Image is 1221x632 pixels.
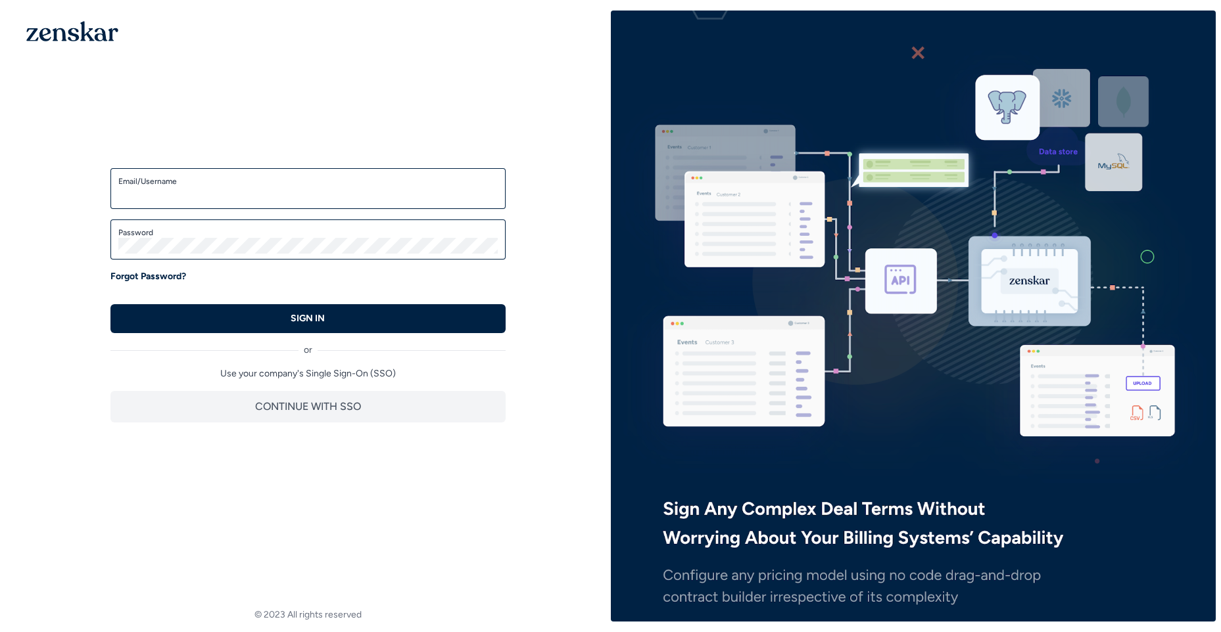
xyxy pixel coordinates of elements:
[110,304,506,333] button: SIGN IN
[118,176,498,187] label: Email/Username
[5,608,611,621] footer: © 2023 All rights reserved
[291,312,325,325] p: SIGN IN
[110,270,186,283] a: Forgot Password?
[110,367,506,380] p: Use your company's Single Sign-On (SSO)
[110,333,506,357] div: or
[26,21,118,41] img: 1OGAJ2xQqyY4LXKgY66KYq0eOWRCkrZdAb3gUhuVAqdWPZE9SRJmCz+oDMSn4zDLXe31Ii730ItAGKgCKgCCgCikA4Av8PJUP...
[118,227,498,238] label: Password
[110,391,506,422] button: CONTINUE WITH SSO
